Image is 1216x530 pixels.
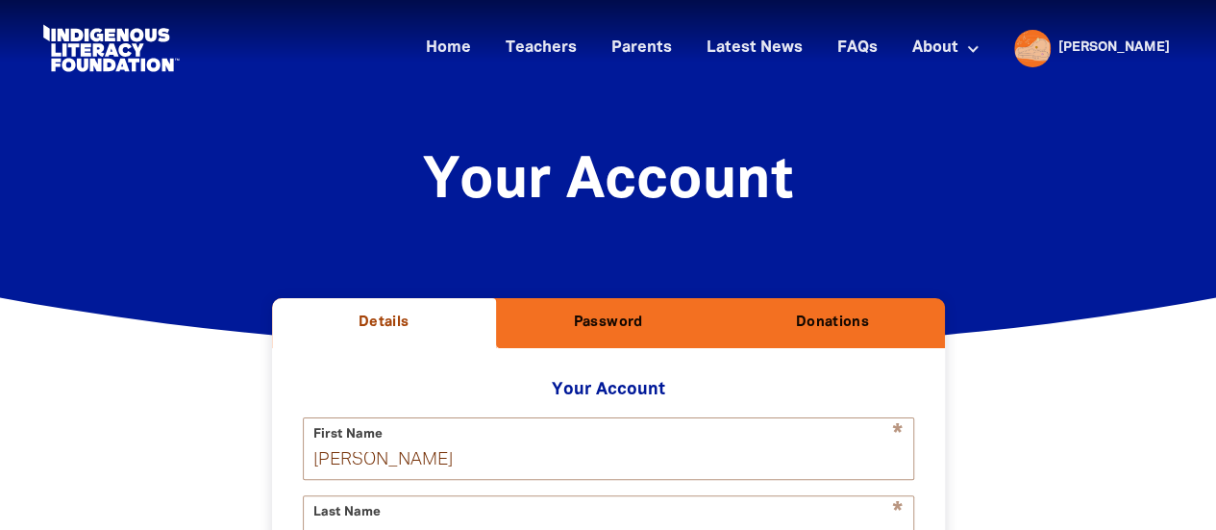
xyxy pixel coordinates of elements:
[901,33,991,64] a: About
[496,298,720,348] button: Password
[303,379,914,402] h2: Your Account
[272,298,496,348] button: Details
[735,314,929,333] h2: Donations
[826,33,889,64] a: FAQs
[720,298,944,348] button: Donations
[287,314,481,333] h2: Details
[423,156,793,209] span: Your Account
[600,33,683,64] a: Parents
[494,33,588,64] a: Teachers
[1058,41,1170,55] a: [PERSON_NAME]
[511,314,705,333] h2: Password
[695,33,814,64] a: Latest News
[414,33,483,64] a: Home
